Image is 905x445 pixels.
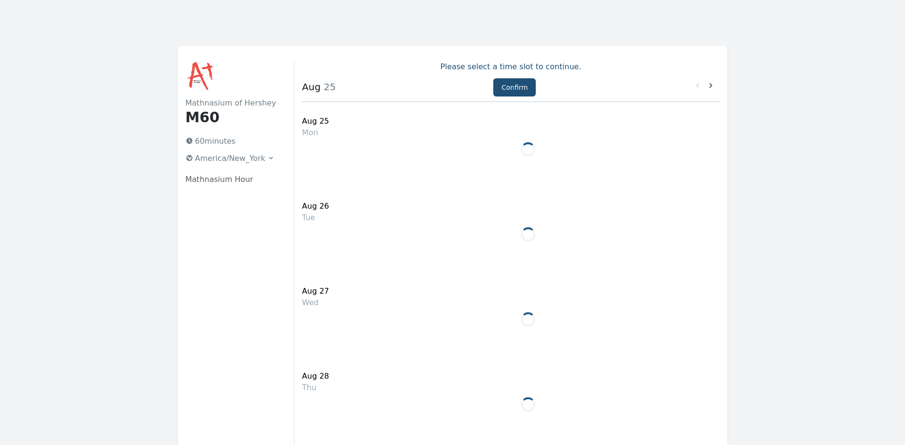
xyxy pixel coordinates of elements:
[302,127,329,138] div: Mon
[186,109,279,126] h1: M60
[186,61,216,92] img: Mathnasium of Hershey
[302,382,329,393] div: Thu
[302,297,329,308] div: Wed
[302,286,329,297] div: Aug 27
[186,97,279,109] h2: Mathnasium of Hershey
[321,81,336,93] span: 25
[302,116,329,127] div: Aug 25
[182,134,279,149] p: 60 minutes
[493,78,536,96] button: Confirm
[186,174,279,185] p: Mathnasium Hour
[302,81,321,93] strong: Aug
[302,371,329,382] div: Aug 28
[302,201,329,212] div: Aug 26
[302,61,719,73] p: Please select a time slot to continue.
[182,151,279,166] button: America/New_York
[302,212,329,223] div: Tue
